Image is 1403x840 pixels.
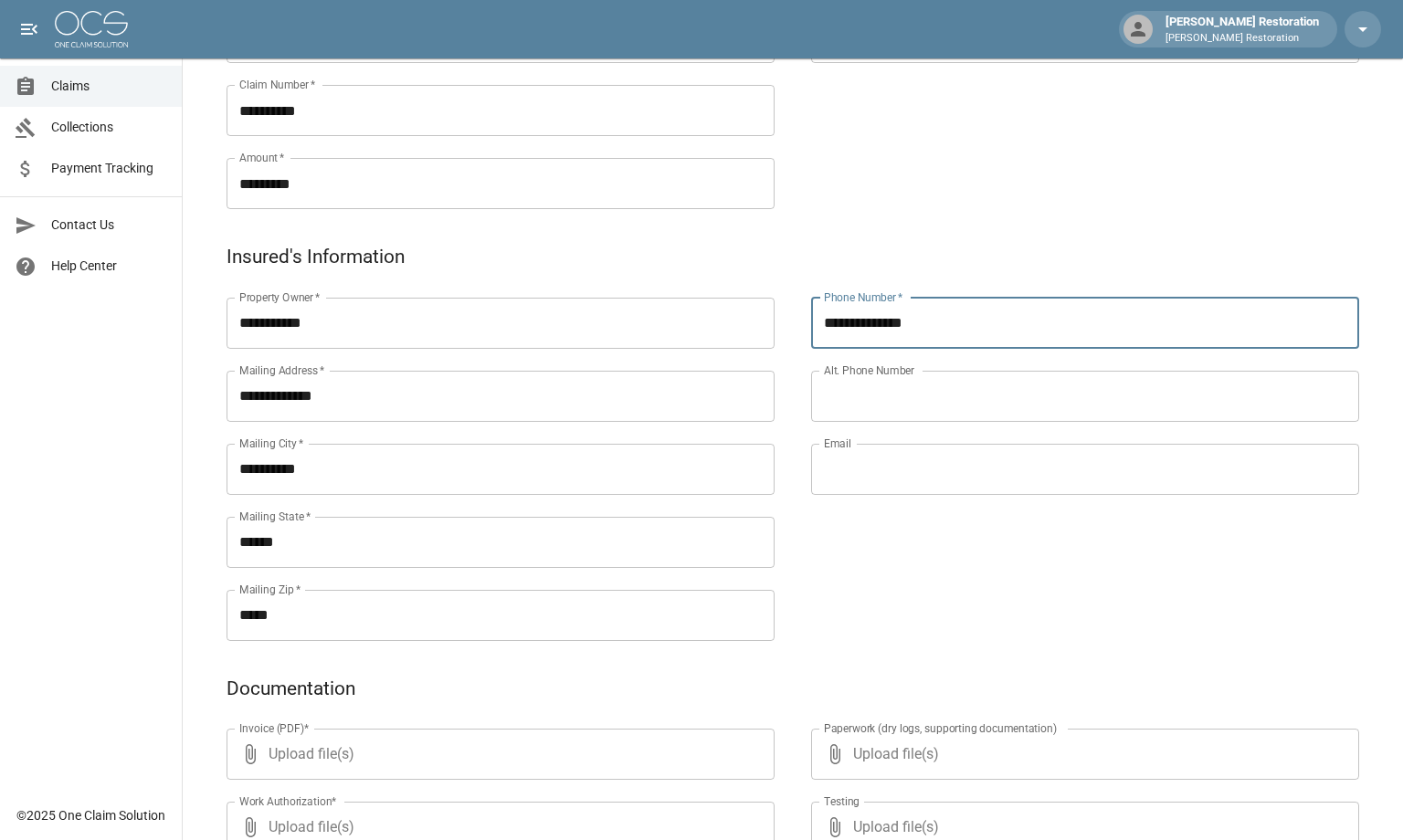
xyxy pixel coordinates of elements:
[51,118,167,137] span: Collections
[51,257,167,276] span: Help Center
[239,150,285,165] label: Amount
[239,509,311,524] label: Mailing State
[824,289,902,305] label: Phone Number
[824,793,860,809] label: Testing
[1158,13,1326,46] div: [PERSON_NAME] Restoration
[51,77,167,96] span: Claims
[51,215,167,235] span: Contact Us
[55,11,128,47] img: ocs-logo-white-transparent.png
[16,806,165,824] div: © 2025 One Claim Solution
[269,729,725,780] span: Upload file(s)
[1166,31,1319,47] p: [PERSON_NAME] Restoration
[824,720,1057,736] label: Paperwork (dry logs, supporting documentation)
[239,436,304,451] label: Mailing City
[239,793,337,809] label: Work Authorization*
[824,362,914,378] label: Alt. Phone Number
[824,436,851,451] label: Email
[239,362,324,378] label: Mailing Address
[239,289,321,305] label: Property Owner
[853,729,1310,780] span: Upload file(s)
[11,11,47,47] button: open drawer
[239,77,315,92] label: Claim Number
[51,159,167,178] span: Payment Tracking
[239,582,301,597] label: Mailing Zip
[239,720,310,736] label: Invoice (PDF)*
